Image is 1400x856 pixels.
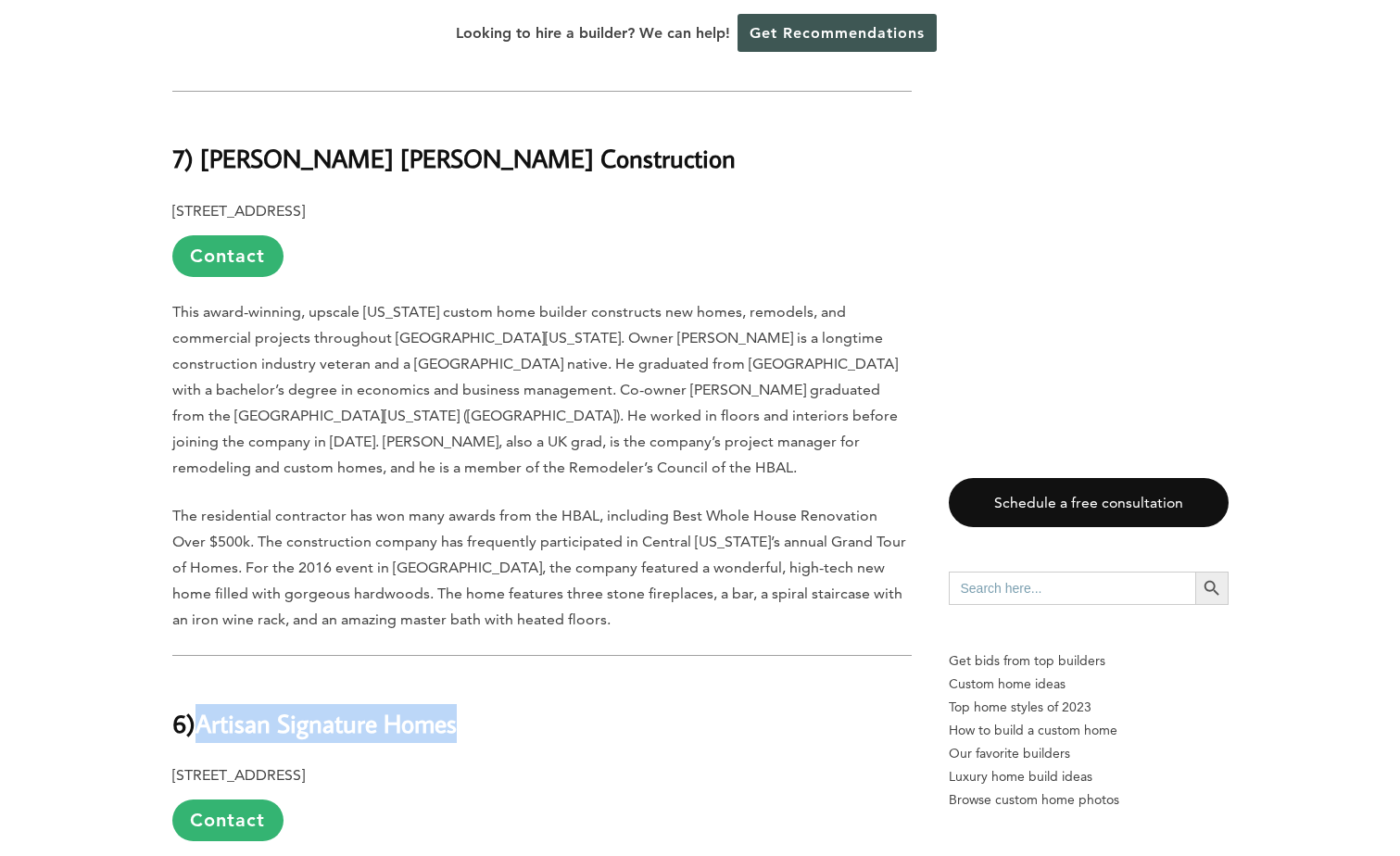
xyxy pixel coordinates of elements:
b: 7) [PERSON_NAME] [PERSON_NAME] Construction [172,142,736,174]
span: This award-winning, upscale [US_STATE] custom home builder constructs new homes, remodels, and co... [172,303,898,476]
a: Top home styles of 2023 [949,696,1229,719]
p: [STREET_ADDRESS] [172,762,912,841]
a: Contact [172,799,284,841]
a: Browse custom home photos [949,788,1229,812]
svg: Search [1202,578,1222,598]
a: Get Recommendations [738,14,937,52]
input: Search here... [949,572,1195,605]
span: The residential contractor has won many awards from the HBAL, including Best Whole House Renovati... [172,507,906,628]
a: How to build a custom home [949,719,1229,742]
a: Our favorite builders [949,742,1229,765]
b: Artisan Signature Homes [195,707,457,739]
b: 6) [172,707,195,739]
a: Schedule a free consultation [949,478,1229,527]
a: Luxury home build ideas [949,765,1229,788]
a: Contact [172,235,284,277]
p: Get bids from top builders [949,649,1229,673]
p: [STREET_ADDRESS] [172,198,912,277]
a: Custom home ideas [949,673,1229,696]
